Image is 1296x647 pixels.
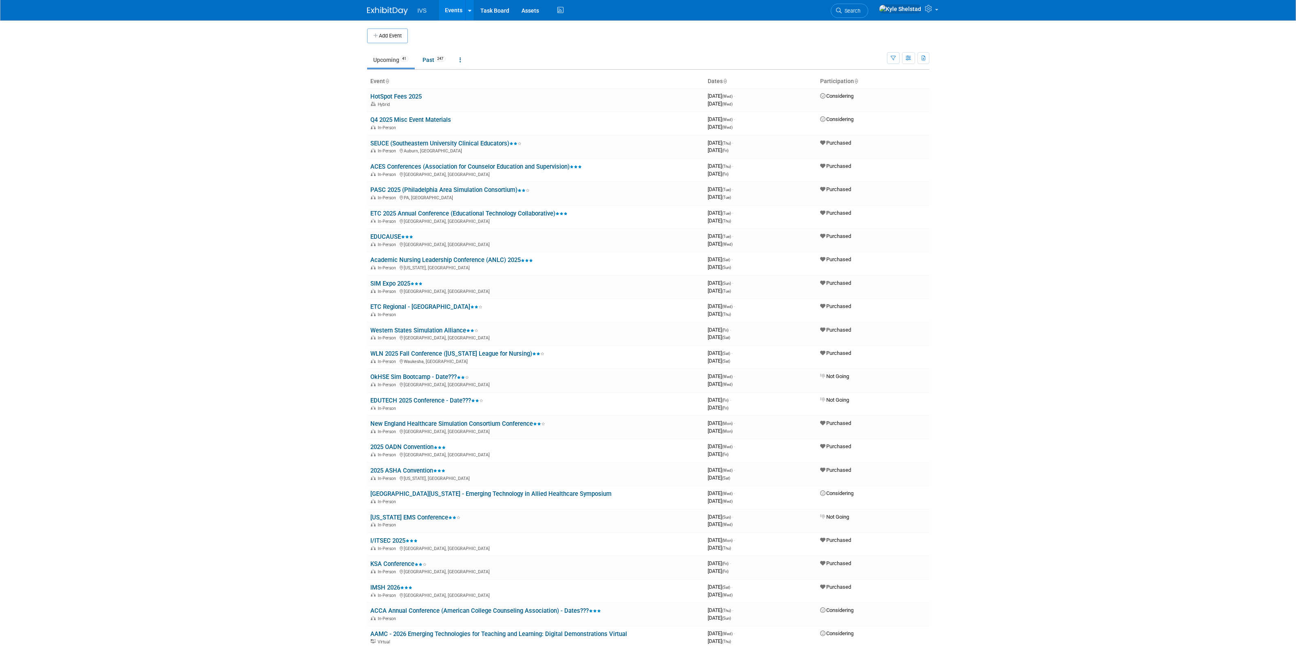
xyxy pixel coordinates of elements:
th: Participation [817,75,929,88]
span: Not Going [820,397,849,403]
img: In-Person Event [371,499,376,503]
img: In-Person Event [371,452,376,456]
span: - [734,630,735,636]
span: - [731,584,733,590]
span: In-Person [378,125,398,130]
img: In-Person Event [371,616,376,620]
img: In-Person Event [371,242,376,246]
span: (Sat) [722,351,730,356]
span: - [734,467,735,473]
span: - [731,256,733,262]
a: KSA Conference [370,560,427,568]
span: (Sat) [722,476,730,480]
span: Purchased [820,537,851,543]
span: (Fri) [722,148,728,153]
a: EDUCAUSE [370,233,413,240]
span: Purchased [820,443,851,449]
span: In-Person [378,406,398,411]
span: Purchased [820,210,851,216]
span: (Sun) [722,265,731,270]
span: (Wed) [722,94,733,99]
a: Sort by Event Name [385,78,389,84]
span: [DATE] [708,381,733,387]
span: - [732,186,733,192]
a: Past247 [416,52,452,68]
span: (Thu) [722,608,731,613]
img: In-Person Event [371,406,376,410]
span: In-Person [378,312,398,317]
span: Search [842,8,860,14]
img: In-Person Event [371,289,376,293]
span: In-Person [378,452,398,458]
img: Hybrid Event [371,102,376,106]
span: Considering [820,116,854,122]
span: Considering [820,630,854,636]
span: (Wed) [722,491,733,496]
span: Purchased [820,560,851,566]
th: Event [367,75,704,88]
span: Not Going [820,514,849,520]
span: [DATE] [708,358,730,364]
span: Purchased [820,467,851,473]
span: [DATE] [708,327,731,333]
div: [GEOGRAPHIC_DATA], [GEOGRAPHIC_DATA] [370,428,701,434]
span: (Wed) [722,499,733,504]
a: [US_STATE] EMS Conference [370,514,460,521]
span: [DATE] [708,405,728,411]
span: [DATE] [708,288,731,294]
img: In-Person Event [371,148,376,152]
a: Academic Nursing Leadership Conference (ANLC) 2025 [370,256,533,264]
img: In-Person Event [371,265,376,269]
span: [DATE] [708,537,735,543]
img: In-Person Event [371,172,376,176]
span: (Sat) [722,585,730,590]
span: [DATE] [708,334,730,340]
img: ExhibitDay [367,7,408,15]
span: [DATE] [708,101,733,107]
span: In-Person [378,172,398,177]
a: ACCA Annual Conference (American College Counseling Association) - Dates??? [370,607,601,614]
a: AAMC - 2026 Emerging Technologies for Teaching and Learning: Digital Demonstrations Virtual [370,630,627,638]
span: [DATE] [708,521,733,527]
a: 2025 OADN Convention [370,443,446,451]
img: In-Person Event [371,476,376,480]
span: (Tue) [722,211,731,216]
img: In-Person Event [371,359,376,363]
a: EDUTECH 2025 Conference - Date??? [370,397,483,404]
div: [GEOGRAPHIC_DATA], [GEOGRAPHIC_DATA] [370,592,701,598]
a: Sort by Participation Type [854,78,858,84]
span: Purchased [820,280,851,286]
span: [DATE] [708,428,733,434]
a: HotSpot Fees 2025 [370,93,422,100]
span: (Thu) [722,164,731,169]
span: (Wed) [722,304,733,309]
span: Purchased [820,327,851,333]
div: [GEOGRAPHIC_DATA], [GEOGRAPHIC_DATA] [370,218,701,224]
span: Purchased [820,163,851,169]
a: [GEOGRAPHIC_DATA][US_STATE] - Emerging Technology in Allied Healthcare Symposium [370,490,612,497]
span: [DATE] [708,584,733,590]
span: In-Person [378,476,398,481]
span: [DATE] [708,116,735,122]
span: (Thu) [722,546,731,550]
span: [DATE] [708,467,735,473]
span: [DATE] [708,218,731,224]
img: In-Person Event [371,522,376,526]
span: [DATE] [708,420,735,426]
span: (Tue) [722,289,731,293]
span: (Fri) [722,406,728,410]
a: ACES Conferences (Association for Counselor Education and Supervision) [370,163,582,170]
div: [US_STATE], [GEOGRAPHIC_DATA] [370,264,701,271]
div: [GEOGRAPHIC_DATA], [GEOGRAPHIC_DATA] [370,568,701,574]
span: [DATE] [708,163,733,169]
span: - [732,140,733,146]
span: (Wed) [722,522,733,527]
span: (Fri) [722,452,728,457]
a: Q4 2025 Misc Event Materials [370,116,451,123]
span: In-Person [378,546,398,551]
span: [DATE] [708,264,731,270]
span: - [731,350,733,356]
a: SEUCE (Southeastern University Clinical Educators) [370,140,521,147]
span: [DATE] [708,560,731,566]
span: In-Person [378,382,398,387]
